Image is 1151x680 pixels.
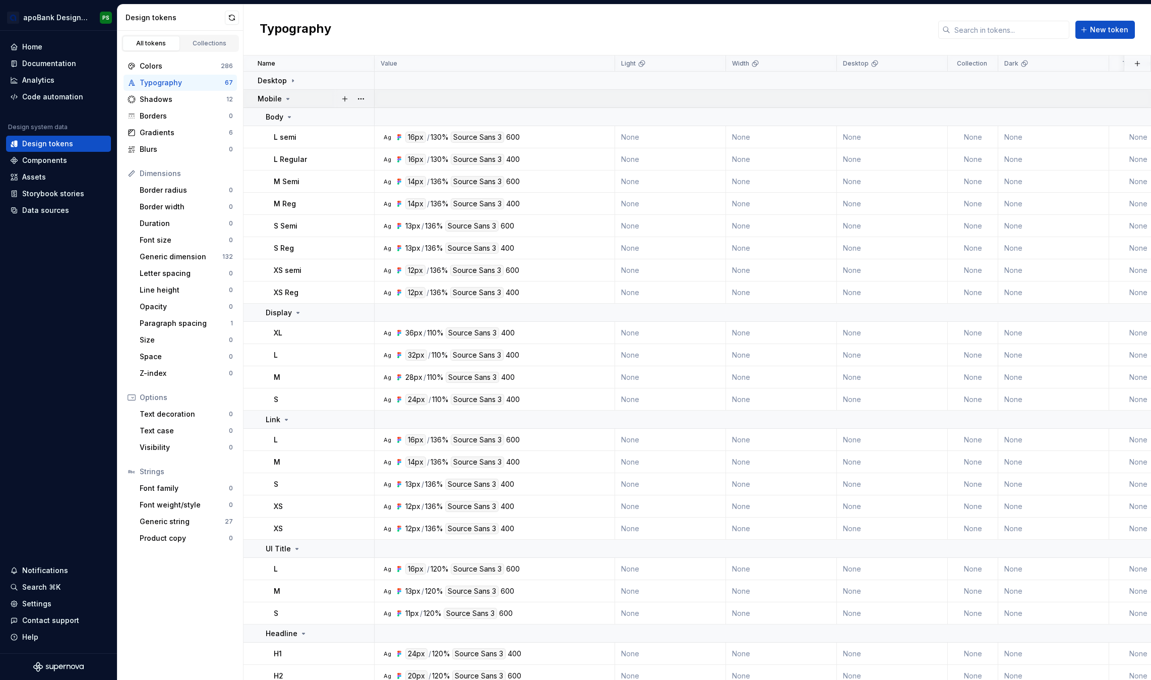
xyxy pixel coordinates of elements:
[22,92,83,102] div: Code automation
[998,193,1109,215] td: None
[451,394,504,405] div: Source Sans 3
[837,215,948,237] td: None
[837,193,948,215] td: None
[229,427,233,435] div: 0
[136,299,237,315] a: Opacity0
[230,319,233,327] div: 1
[506,350,519,361] div: 400
[615,281,726,304] td: None
[837,366,948,388] td: None
[102,14,109,22] div: PS
[506,176,520,187] div: 600
[6,629,111,645] button: Help
[428,350,431,361] div: /
[383,502,391,511] div: Ag
[258,94,282,104] p: Mobile
[998,281,1109,304] td: None
[6,596,111,612] a: Settings
[229,410,233,418] div: 0
[229,186,233,194] div: 0
[998,344,1109,366] td: None
[383,395,391,404] div: Ag
[421,220,424,232] div: /
[229,534,233,542] div: 0
[383,200,391,208] div: Ag
[446,372,499,383] div: Source Sans 3
[225,518,233,526] div: 27
[140,302,229,312] div: Opacity
[998,366,1109,388] td: None
[136,332,237,348] a: Size0
[405,287,426,298] div: 12px
[274,372,280,382] p: M
[383,351,391,359] div: Ag
[6,55,111,72] a: Documentation
[383,650,391,658] div: Ag
[451,132,504,143] div: Source Sans 3
[274,221,297,231] p: S Semi
[431,198,449,209] div: 136%
[726,344,837,366] td: None
[136,530,237,546] a: Product copy0
[405,176,426,187] div: 14px
[948,366,998,388] td: None
[140,318,230,328] div: Paragraph spacing
[427,327,444,338] div: 110%
[948,193,998,215] td: None
[140,368,229,378] div: Z-index
[837,281,948,304] td: None
[948,322,998,344] td: None
[383,480,391,488] div: Ag
[383,609,391,617] div: Ag
[140,128,229,138] div: Gradients
[136,497,237,513] a: Font weight/style0
[22,75,54,85] div: Analytics
[450,265,504,276] div: Source Sans 3
[615,148,726,171] td: None
[229,145,233,153] div: 0
[222,253,233,261] div: 132
[274,350,278,360] p: L
[405,394,428,405] div: 24px
[837,344,948,366] td: None
[837,126,948,148] td: None
[506,154,520,165] div: 400
[22,139,73,149] div: Design tokens
[124,141,237,157] a: Blurs0
[22,582,60,592] div: Search ⌘K
[6,186,111,202] a: Storybook stories
[732,60,749,68] p: Width
[229,129,233,137] div: 6
[8,123,68,131] div: Design system data
[383,244,391,252] div: Ag
[405,372,422,383] div: 28px
[837,237,948,259] td: None
[140,94,226,104] div: Shadows
[381,60,397,68] p: Value
[140,111,229,121] div: Borders
[229,286,233,294] div: 0
[140,500,229,510] div: Font weight/style
[506,287,519,298] div: 400
[948,237,998,259] td: None
[431,132,449,143] div: 130%
[726,237,837,259] td: None
[6,612,111,629] button: Contact support
[229,203,233,211] div: 0
[266,112,283,122] p: Body
[136,265,237,281] a: Letter spacing0
[2,7,115,28] button: apoBank DesignsystemPS
[274,177,299,187] p: M Semi
[229,269,233,277] div: 0
[506,132,520,143] div: 600
[221,62,233,70] div: 286
[229,303,233,311] div: 0
[136,282,237,298] a: Line height0
[427,198,430,209] div: /
[383,672,391,680] div: Ag
[33,662,84,672] a: Supernova Logo
[1090,25,1128,35] span: New token
[425,243,443,254] div: 136%
[383,565,391,573] div: Ag
[266,308,292,318] p: Display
